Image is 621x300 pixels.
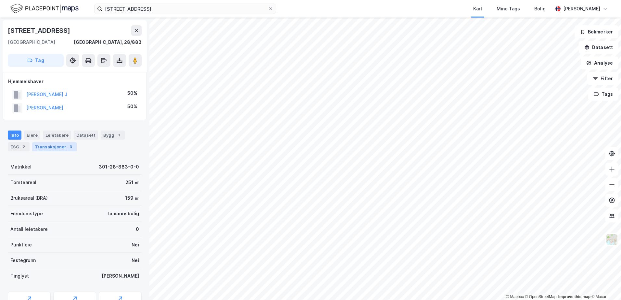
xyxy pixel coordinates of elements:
div: Kontrollprogram for chat [589,269,621,300]
div: Tomteareal [10,179,36,186]
div: Hjemmelshaver [8,78,141,85]
button: Analyse [581,56,618,69]
div: Eiere [24,131,40,140]
img: Z [606,233,618,245]
button: Tags [588,88,618,101]
div: 251 ㎡ [125,179,139,186]
div: Kart [473,5,482,13]
a: Mapbox [506,294,524,299]
a: Improve this map [558,294,590,299]
div: Transaksjoner [32,142,77,151]
div: Info [8,131,21,140]
div: [PERSON_NAME] [102,272,139,280]
div: Antall leietakere [10,225,48,233]
div: Punktleie [10,241,32,249]
div: 2 [20,144,27,150]
div: ESG [8,142,30,151]
div: Bygg [101,131,125,140]
input: Søk på adresse, matrikkel, gårdeiere, leietakere eller personer [102,4,268,14]
div: Leietakere [43,131,71,140]
div: Nei [132,256,139,264]
button: Bokmerker [575,25,618,38]
div: [GEOGRAPHIC_DATA] [8,38,55,46]
div: 50% [127,103,137,110]
div: 301-28-883-0-0 [99,163,139,171]
div: 3 [68,144,74,150]
button: Filter [587,72,618,85]
a: OpenStreetMap [525,294,557,299]
div: Tomannsbolig [107,210,139,218]
button: Datasett [579,41,618,54]
div: Festegrunn [10,256,36,264]
iframe: Chat Widget [589,269,621,300]
button: Tag [8,54,64,67]
div: Eiendomstype [10,210,43,218]
div: Nei [132,241,139,249]
div: Datasett [74,131,98,140]
div: [STREET_ADDRESS] [8,25,71,36]
div: 50% [127,89,137,97]
div: Bruksareal (BRA) [10,194,48,202]
div: Mine Tags [497,5,520,13]
div: 1 [116,132,122,138]
div: [PERSON_NAME] [563,5,600,13]
img: logo.f888ab2527a4732fd821a326f86c7f29.svg [10,3,79,14]
div: 159 ㎡ [125,194,139,202]
div: Matrikkel [10,163,32,171]
div: [GEOGRAPHIC_DATA], 28/883 [74,38,142,46]
div: Tinglyst [10,272,29,280]
div: 0 [136,225,139,233]
div: Bolig [534,5,546,13]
